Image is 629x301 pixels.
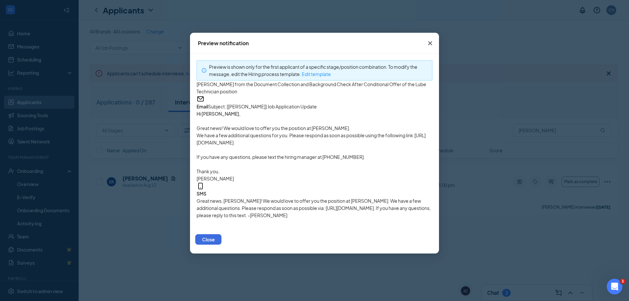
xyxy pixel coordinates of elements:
span: Subject: [[PERSON_NAME]] Job Application Update [208,103,317,109]
iframe: Intercom live chat [607,279,622,294]
span: Preview is shown only for the first applicant of a specific stage/position combination. To modify... [209,64,417,77]
p: We have a few additional questions for you. Please respond as soon as possible using the followin... [197,132,432,146]
svg: Cross [426,39,434,47]
p: If you have any questions, please text the hiring manager at [PHONE_NUMBER]. [197,153,432,160]
div: Great news, [PERSON_NAME]! We would love to offer you the position at [PERSON_NAME]. We have a fe... [197,197,432,219]
a: Edit template [302,71,331,77]
span: 1 [620,279,625,284]
span: SMS [197,182,432,197]
span: info-circle [202,68,206,73]
button: Close [195,234,221,245]
p: [PERSON_NAME] [197,175,432,182]
p: Great news! We would love to offer you the position at [PERSON_NAME]. [197,124,432,132]
p: Thank you, [197,168,432,175]
div: Preview notification [198,40,249,47]
h4: Hi [PERSON_NAME], [197,110,432,117]
span: [PERSON_NAME] from the Document Collection and Background Check After Conditional Offer of the Lu... [197,81,426,94]
svg: MobileSms [197,182,204,190]
button: Close [421,33,439,54]
svg: Email [197,95,204,103]
span: Email [197,95,432,109]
